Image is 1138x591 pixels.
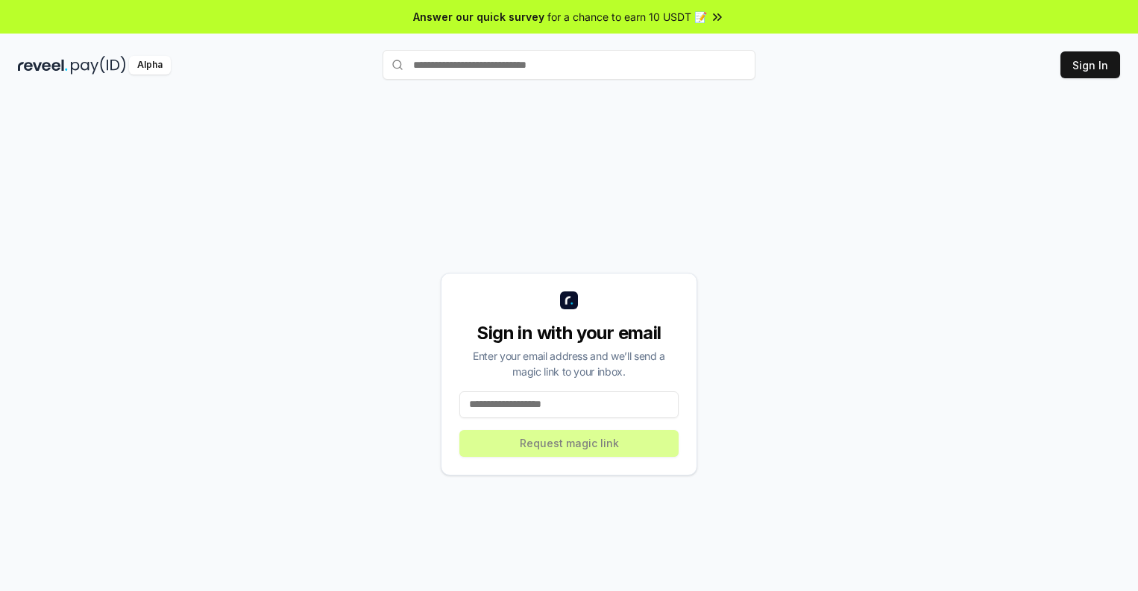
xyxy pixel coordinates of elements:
[560,291,578,309] img: logo_small
[459,348,679,379] div: Enter your email address and we’ll send a magic link to your inbox.
[413,9,544,25] span: Answer our quick survey
[1060,51,1120,78] button: Sign In
[71,56,126,75] img: pay_id
[459,321,679,345] div: Sign in with your email
[18,56,68,75] img: reveel_dark
[547,9,707,25] span: for a chance to earn 10 USDT 📝
[129,56,171,75] div: Alpha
